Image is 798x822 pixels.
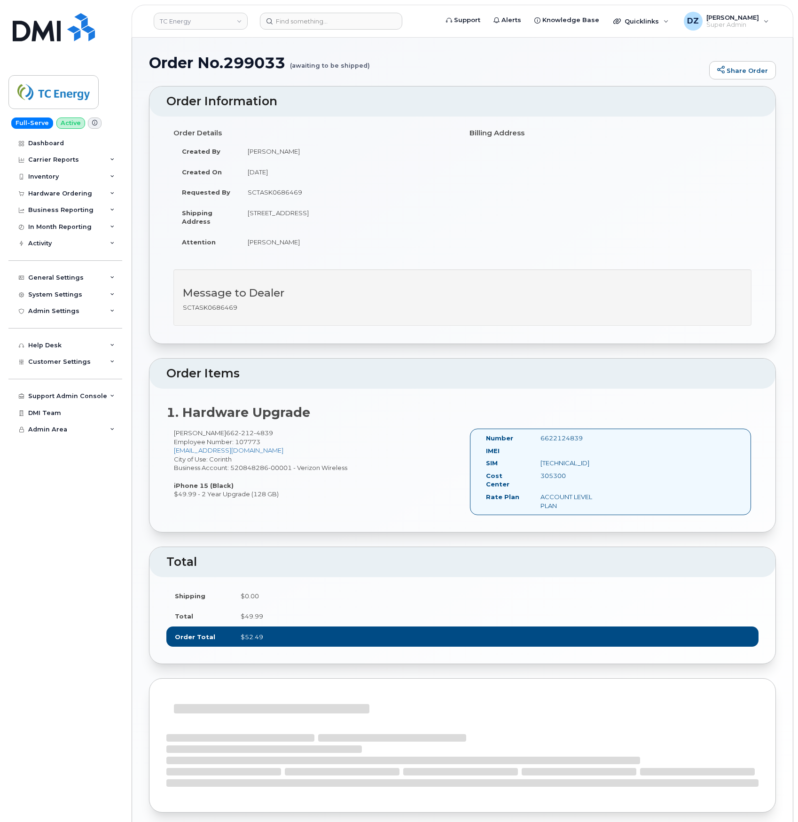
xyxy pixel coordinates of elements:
strong: 1. Hardware Upgrade [166,405,310,420]
td: SCTASK0686469 [239,182,455,203]
strong: Created On [182,168,222,176]
h2: Total [166,556,759,569]
a: Share Order [709,61,776,80]
label: SIM [486,459,498,468]
a: [EMAIL_ADDRESS][DOMAIN_NAME] [174,446,283,454]
h3: Message to Dealer [183,287,742,299]
strong: Requested By [182,188,230,196]
label: Total [175,612,193,621]
span: Employee Number: 107773 [174,438,260,446]
td: [STREET_ADDRESS] [239,203,455,232]
label: Shipping [175,592,205,601]
h2: Order Information [166,95,759,108]
strong: Shipping Address [182,209,212,226]
label: Rate Plan [486,493,519,501]
h4: Billing Address [469,129,751,137]
td: [PERSON_NAME] [239,232,455,252]
strong: Created By [182,148,220,155]
span: $0.00 [241,592,259,600]
strong: iPhone 15 (Black) [174,482,234,489]
div: 6622124839 [533,434,610,443]
label: Number [486,434,513,443]
p: SCTASK0686469 [183,303,742,312]
div: 305300 [533,471,610,480]
div: [TECHNICAL_ID] [533,459,610,468]
div: [PERSON_NAME] City of Use: Corinth Business Account: 520848286-00001 - Verizon Wireless $49.99 - ... [166,429,462,499]
small: (awaiting to be shipped) [290,55,370,69]
span: $52.49 [241,633,263,641]
label: Cost Center [486,471,526,489]
label: IMEI [486,446,500,455]
span: 212 [239,429,254,437]
div: ACCOUNT LEVEL PLAN [533,493,610,510]
span: 4839 [254,429,273,437]
h1: Order No.299033 [149,55,704,71]
strong: Attention [182,238,216,246]
h2: Order Items [166,367,759,380]
td: [DATE] [239,162,455,182]
label: Order Total [175,633,215,642]
span: $49.99 [241,612,263,620]
h4: Order Details [173,129,455,137]
span: 662 [226,429,273,437]
td: [PERSON_NAME] [239,141,455,162]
